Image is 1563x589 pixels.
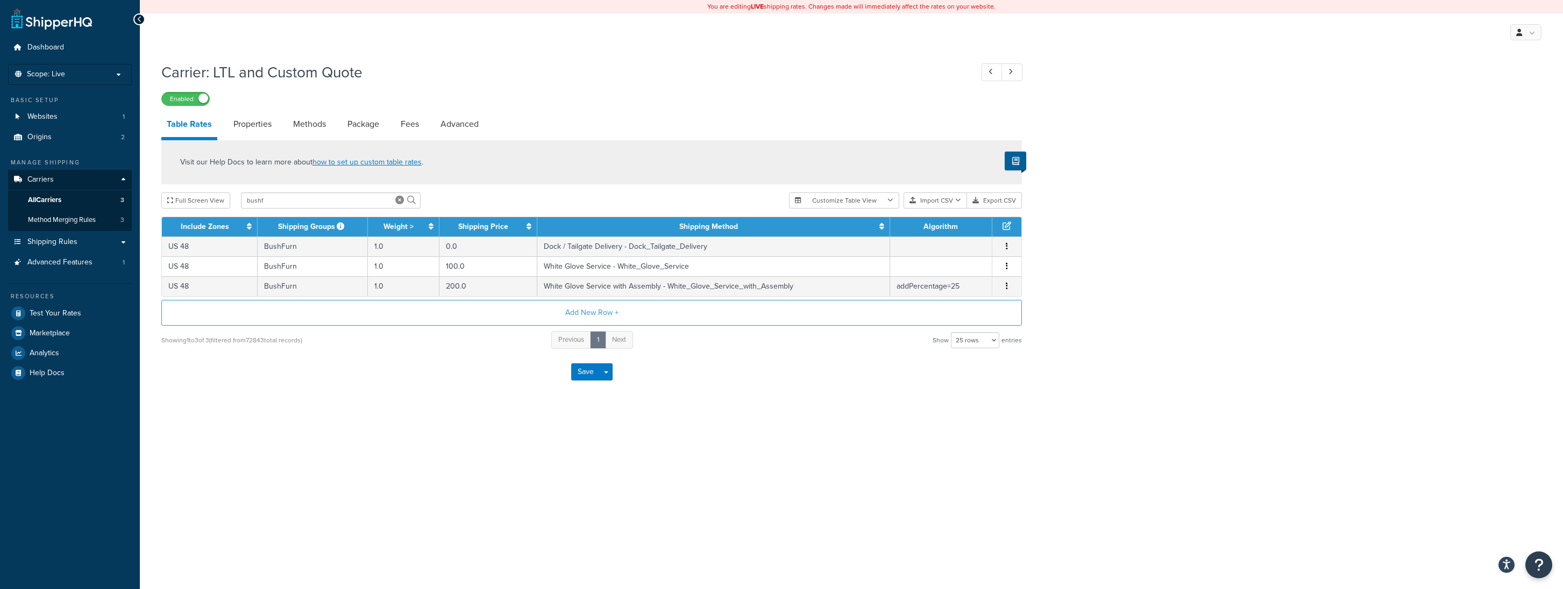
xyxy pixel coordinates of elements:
[8,158,132,167] div: Manage Shipping
[258,256,368,276] td: BushFurn
[123,258,125,267] span: 1
[383,221,414,232] a: Weight >
[890,276,992,296] td: addPercentage=25
[120,216,124,225] span: 3
[162,236,258,256] td: US 48
[120,196,124,205] span: 3
[8,170,132,231] li: Carriers
[161,62,962,83] h1: Carrier: LTL and Custom Quote
[161,192,230,209] button: Full Screen View
[904,192,967,209] button: Import CSV
[312,156,422,168] a: how to set up custom table rates
[123,112,125,121] span: 1
[228,111,277,137] a: Properties
[8,170,132,190] a: Carriers
[8,127,132,147] a: Origins2
[27,238,77,247] span: Shipping Rules
[439,276,537,296] td: 200.0
[8,343,132,363] a: Analytics
[605,331,633,349] a: Next
[8,292,132,301] div: Resources
[162,92,209,105] label: Enabled
[342,111,385,137] a: Package
[789,192,899,209] button: Customize Table View
[161,333,302,348] div: Showing 1 to 3 of 3 (filtered from 72843 total records)
[30,369,65,378] span: Help Docs
[537,276,890,296] td: White Glove Service with Assembly - White_Glove_Service_with_Assembly
[241,192,421,209] input: Search
[458,221,508,232] a: Shipping Price
[439,236,537,256] td: 0.0
[8,107,132,127] a: Websites1
[1001,63,1022,81] a: Next Record
[8,210,132,230] a: Method Merging Rules3
[28,216,96,225] span: Method Merging Rules
[982,63,1003,81] a: Previous Record
[435,111,484,137] a: Advanced
[8,363,132,383] a: Help Docs
[258,217,368,236] th: Shipping Groups
[1525,551,1552,578] button: Open Resource Center
[612,334,626,344] span: Next
[258,236,368,256] td: BushFurn
[8,253,132,272] a: Advanced Features1
[27,43,64,52] span: Dashboard
[161,300,1022,326] button: Add New Row +
[162,256,258,276] td: US 48
[30,329,70,338] span: Marketplace
[27,70,65,79] span: Scope: Live
[8,96,132,105] div: Basic Setup
[27,112,58,121] span: Websites
[27,133,52,142] span: Origins
[1001,333,1022,348] span: entries
[590,331,606,349] a: 1
[121,133,125,142] span: 2
[180,156,423,168] p: Visit our Help Docs to learn more about .
[395,111,424,137] a: Fees
[933,333,949,348] span: Show
[8,38,132,58] a: Dashboard
[27,258,93,267] span: Advanced Features
[258,276,368,296] td: BushFurn
[1005,152,1026,170] button: Show Help Docs
[551,331,591,349] a: Previous
[679,221,738,232] a: Shipping Method
[8,253,132,272] li: Advanced Features
[27,175,54,184] span: Carriers
[8,127,132,147] li: Origins
[28,196,61,205] span: All Carriers
[368,276,439,296] td: 1.0
[8,107,132,127] li: Websites
[537,256,890,276] td: White Glove Service - White_Glove_Service
[30,349,59,358] span: Analytics
[8,304,132,323] a: Test Your Rates
[751,2,764,11] b: LIVE
[439,256,537,276] td: 100.0
[288,111,331,137] a: Methods
[181,221,229,232] a: Include Zones
[967,192,1022,209] button: Export CSV
[368,236,439,256] td: 1.0
[537,236,890,256] td: Dock / Tailgate Delivery - Dock_Tailgate_Delivery
[558,334,584,344] span: Previous
[30,309,81,318] span: Test Your Rates
[8,190,132,210] a: AllCarriers3
[161,111,217,140] a: Table Rates
[162,276,258,296] td: US 48
[368,256,439,276] td: 1.0
[571,363,600,380] button: Save
[8,324,132,343] a: Marketplace
[890,217,992,236] th: Algorithm
[8,232,132,252] a: Shipping Rules
[8,210,132,230] li: Method Merging Rules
